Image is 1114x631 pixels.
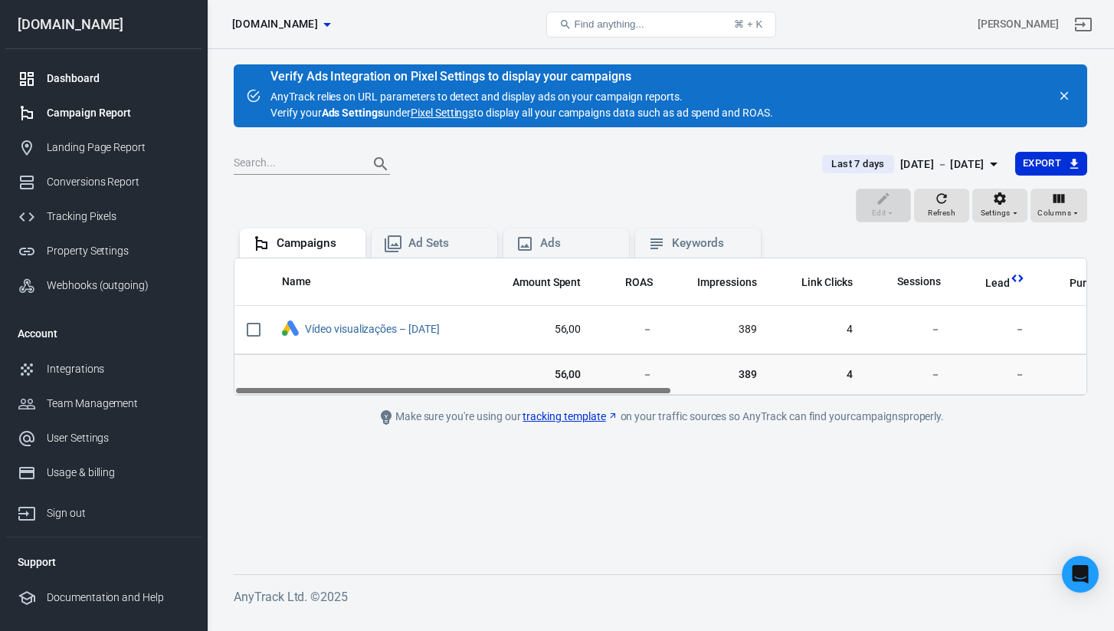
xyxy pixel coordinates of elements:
div: Tracking Pixels [47,209,189,225]
div: Campaigns [277,235,353,251]
div: Usage & billing [47,465,189,481]
span: Name [282,274,311,290]
span: － [877,322,941,337]
a: tracking template [523,409,618,425]
div: Property Settings [47,243,189,259]
a: Vídeo visualizações – [DATE] [305,323,440,335]
span: Settings [981,206,1011,220]
span: 389 [677,322,757,337]
a: Pixel Settings [411,105,473,121]
span: Sessions [877,274,941,290]
span: Find anything... [575,18,644,30]
div: User Settings [47,430,189,446]
div: Sign out [47,505,189,521]
div: Conversions Report [47,174,189,190]
button: Columns [1030,189,1087,222]
div: Make sure you're using our on your traffic sources so AnyTrack can find your campaigns properly. [316,408,1005,426]
span: － [965,366,1025,382]
div: Landing Page Report [47,140,189,156]
li: Support [5,544,202,580]
span: Lead [965,276,1010,291]
a: Campaign Report [5,96,202,130]
span: － [965,322,1025,337]
span: Amount Spent [513,275,582,291]
span: － [877,366,941,382]
div: Dashboard [47,71,189,87]
span: Name [282,274,331,290]
svg: This column is calculated from AnyTrack real-time data [1010,271,1025,286]
div: Documentation and Help [47,590,189,606]
a: Sign out [1065,6,1102,43]
div: [DATE] － [DATE] [900,155,985,174]
span: Impressions [697,275,757,291]
div: Account id: 7D9VSqxT [978,16,1059,32]
a: User Settings [5,421,202,455]
h6: AnyTrack Ltd. © 2025 [234,587,1087,606]
span: The number of times your ads were on screen. [697,273,757,291]
div: Keywords [672,235,749,251]
a: Usage & billing [5,455,202,490]
span: 56,00 [493,366,582,382]
input: Search... [234,154,356,174]
a: Tracking Pixels [5,199,202,234]
span: 4 [781,366,854,382]
div: [DOMAIN_NAME] [5,18,202,31]
a: Team Management [5,386,202,421]
span: － [605,322,653,337]
span: － [605,366,653,382]
button: Search [362,146,399,182]
button: Refresh [914,189,969,222]
span: The number of times your ads were on screen. [677,273,757,291]
div: AnyTrack relies on URL parameters to detect and display ads on your campaign reports. Verify your... [270,71,773,121]
div: ⌘ + K [734,18,762,30]
span: Columns [1037,206,1071,220]
button: Export [1015,152,1087,176]
button: Find anything...⌘ + K [546,12,776,38]
span: 56,00 [493,322,582,337]
div: Google Ads [282,320,299,338]
span: 4 [781,322,854,337]
strong: Ads Settings [322,107,384,119]
span: Refresh [928,206,955,220]
span: Link Clicks [801,275,854,291]
span: The total return on ad spend [625,273,653,291]
span: ROAS [625,275,653,291]
button: close [1053,85,1075,107]
a: Landing Page Report [5,130,202,165]
span: Vídeo visualizações – 2025-10-01 [305,324,442,334]
a: Webhooks (outgoing) [5,268,202,303]
a: Dashboard [5,61,202,96]
span: Lead [985,276,1010,291]
button: [DOMAIN_NAME] [226,10,336,38]
div: scrollable content [234,258,1086,395]
li: Account [5,315,202,352]
span: The number of clicks on links within the ad that led to advertiser-specified destinations [781,273,854,291]
span: Last 7 days [825,156,890,172]
button: Last 7 days[DATE] － [DATE] [810,152,1014,177]
a: Integrations [5,352,202,386]
div: Campaign Report [47,105,189,121]
div: Open Intercom Messenger [1062,556,1099,593]
span: Sessions [897,274,941,290]
div: Integrations [47,361,189,377]
span: The estimated total amount of money you've spent on your campaign, ad set or ad during its schedule. [513,273,582,291]
a: Sign out [5,490,202,531]
div: Ads [540,235,617,251]
a: Property Settings [5,234,202,268]
span: The number of clicks on links within the ad that led to advertiser-specified destinations [801,273,854,291]
div: Verify Ads Integration on Pixel Settings to display your campaigns [270,69,773,84]
span: The estimated total amount of money you've spent on your campaign, ad set or ad during its schedule. [493,273,582,291]
a: Conversions Report [5,165,202,199]
button: Settings [972,189,1027,222]
span: 389 [677,366,757,382]
div: Team Management [47,396,189,412]
div: Ad Sets [408,235,485,251]
div: Webhooks (outgoing) [47,278,189,294]
span: zurahome.es [232,15,318,34]
span: The total return on ad spend [605,273,653,291]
